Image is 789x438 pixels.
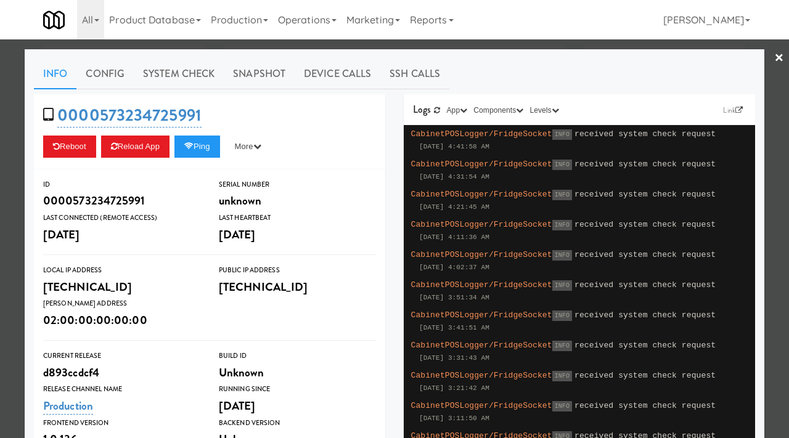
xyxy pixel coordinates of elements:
[43,397,93,415] a: Production
[552,129,572,140] span: INFO
[419,143,489,150] span: [DATE] 4:41:58 AM
[574,341,716,350] span: received system check request
[574,190,716,199] span: received system check request
[411,220,552,229] span: CabinetPOSLogger/FridgeSocket
[101,136,170,158] button: Reload App
[574,220,716,229] span: received system check request
[526,104,562,116] button: Levels
[411,190,552,199] span: CabinetPOSLogger/FridgeSocket
[43,383,200,395] div: Release Channel Name
[574,310,716,320] span: received system check request
[411,371,552,380] span: CabinetPOSLogger/FridgeSocket
[552,341,572,351] span: INFO
[43,264,200,277] div: Local IP Address
[43,190,200,211] div: 0000573234725991
[43,298,200,310] div: [PERSON_NAME] Address
[219,277,376,298] div: [TECHNICAL_ID]
[76,59,134,89] a: Config
[225,136,271,158] button: More
[43,310,200,331] div: 02:00:00:00:00:00
[43,277,200,298] div: [TECHNICAL_ID]
[419,415,489,422] span: [DATE] 3:11:50 AM
[219,397,256,414] span: [DATE]
[43,212,200,224] div: Last Connected (Remote Access)
[219,179,376,191] div: Serial Number
[224,59,295,89] a: Snapshot
[295,59,380,89] a: Device Calls
[419,173,489,180] span: [DATE] 4:31:54 AM
[411,160,552,169] span: CabinetPOSLogger/FridgeSocket
[419,264,489,271] span: [DATE] 4:02:37 AM
[411,280,552,290] span: CabinetPOSLogger/FridgeSocket
[411,341,552,350] span: CabinetPOSLogger/FridgeSocket
[552,401,572,412] span: INFO
[552,371,572,381] span: INFO
[43,9,65,31] img: Micromart
[219,212,376,224] div: Last Heartbeat
[574,160,716,169] span: received system check request
[219,190,376,211] div: unknown
[774,39,784,78] a: ×
[219,383,376,395] div: Running Since
[419,203,489,211] span: [DATE] 4:21:45 AM
[470,104,526,116] button: Components
[411,250,552,259] span: CabinetPOSLogger/FridgeSocket
[43,362,200,383] div: d893ccdcf4
[380,59,449,89] a: SSH Calls
[419,354,489,362] span: [DATE] 3:31:43 AM
[419,384,489,392] span: [DATE] 3:21:42 AM
[720,104,746,116] a: Link
[574,280,716,290] span: received system check request
[411,310,552,320] span: CabinetPOSLogger/FridgeSocket
[34,59,76,89] a: Info
[574,371,716,380] span: received system check request
[552,190,572,200] span: INFO
[219,226,256,243] span: [DATE]
[219,362,376,383] div: Unknown
[574,401,716,410] span: received system check request
[552,220,572,230] span: INFO
[574,250,716,259] span: received system check request
[552,160,572,170] span: INFO
[413,102,431,116] span: Logs
[552,310,572,321] span: INFO
[552,280,572,291] span: INFO
[219,264,376,277] div: Public IP Address
[43,350,200,362] div: Current Release
[419,294,489,301] span: [DATE] 3:51:34 AM
[219,417,376,429] div: Backend Version
[552,250,572,261] span: INFO
[411,129,552,139] span: CabinetPOSLogger/FridgeSocket
[43,136,96,158] button: Reboot
[134,59,224,89] a: System Check
[219,350,376,362] div: Build Id
[574,129,716,139] span: received system check request
[419,233,489,241] span: [DATE] 4:11:36 AM
[444,104,471,116] button: App
[57,103,202,128] a: 0000573234725991
[419,324,489,331] span: [DATE] 3:41:51 AM
[43,417,200,429] div: Frontend Version
[174,136,220,158] button: Ping
[411,401,552,410] span: CabinetPOSLogger/FridgeSocket
[43,179,200,191] div: ID
[43,226,80,243] span: [DATE]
